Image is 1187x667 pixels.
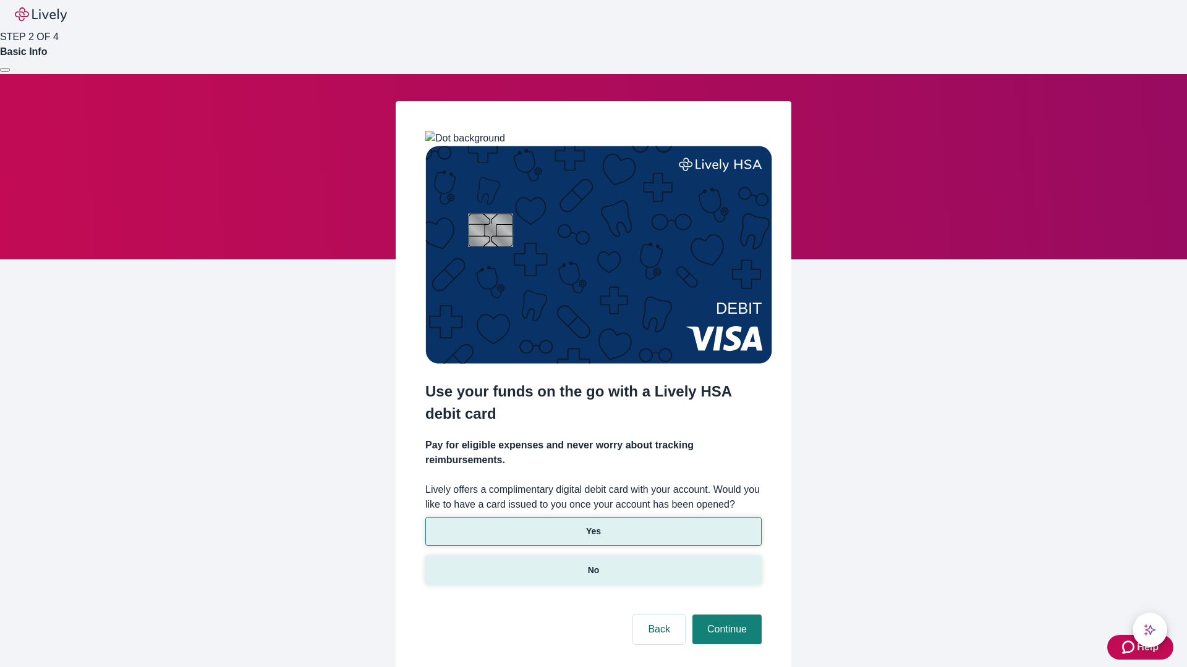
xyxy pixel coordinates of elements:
[425,438,762,468] h4: Pay for eligible expenses and never worry about tracking reimbursements.
[1137,640,1159,655] span: Help
[1122,640,1137,655] svg: Zendesk support icon
[1144,624,1156,636] svg: Lively AI Assistant
[1133,613,1167,647] button: chat
[425,380,762,425] h2: Use your funds on the go with a Lively HSA debit card
[425,146,772,364] img: Debit card
[425,556,762,585] button: No
[633,615,685,644] button: Back
[588,564,600,577] p: No
[425,517,762,546] button: Yes
[586,525,601,538] p: Yes
[692,615,762,644] button: Continue
[425,482,762,512] label: Lively offers a complimentary digital debit card with your account. Would you like to have a card...
[425,131,505,146] img: Dot background
[1107,635,1173,660] button: Zendesk support iconHelp
[15,7,67,22] img: Lively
